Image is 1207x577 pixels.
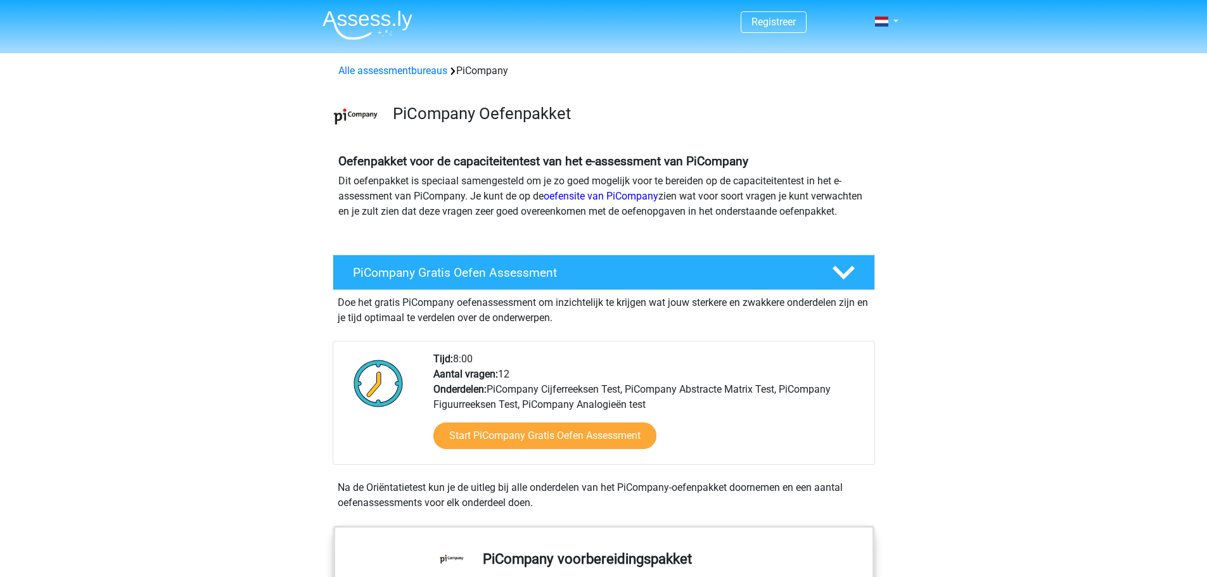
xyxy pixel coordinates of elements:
[338,65,447,77] a: Alle assessmentbureaus
[323,10,412,40] img: Assessly
[353,265,812,280] h4: PiCompany Gratis Oefen Assessment
[544,190,658,202] a: oefensite van PiCompany
[393,104,865,124] h3: PiCompany Oefenpakket
[433,353,453,365] b: Tijd:
[333,290,875,326] div: Doe het gratis PiCompany oefenassessment om inzichtelijk te krijgen wat jouw sterkere en zwakkere...
[433,422,656,449] a: Start PiCompany Gratis Oefen Assessment
[333,480,875,510] div: Na de Oriëntatietest kun je de uitleg bij alle onderdelen van het PiCompany-oefenpakket doornemen...
[333,63,874,79] div: PiCompany
[424,352,874,464] div: 8:00 12 PiCompany Cijferreeksen Test, PiCompany Abstracte Matrix Test, PiCompany Figuurreeksen Te...
[751,16,796,28] a: Registreer
[328,255,880,290] a: PiCompany Gratis Oefen Assessment
[433,383,487,395] b: Onderdelen:
[338,174,869,219] p: Dit oefenpakket is speciaal samengesteld om je zo goed mogelijk voor te bereiden op de capaciteit...
[433,368,498,380] b: Aantal vragen:
[338,154,748,168] b: Oefenpakket voor de capaciteitentest van het e-assessment van PiCompany
[333,94,378,139] img: picompany.png
[347,352,411,415] img: Klok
